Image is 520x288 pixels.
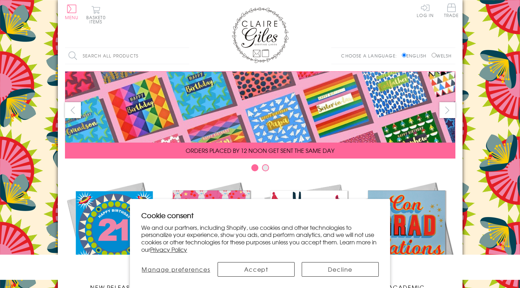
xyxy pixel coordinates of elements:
button: Carousel Page 2 [262,164,269,171]
input: Search [182,48,189,64]
button: Carousel Page 1 (Current Slide) [251,164,258,171]
label: English [402,52,430,59]
input: Welsh [432,53,436,57]
button: Decline [302,262,379,277]
span: Trade [444,4,459,17]
h2: Cookie consent [141,210,379,220]
div: Carousel Pagination [65,164,455,175]
button: Menu [65,5,79,20]
span: Menu [65,14,79,21]
button: Basket0 items [86,6,106,24]
span: ORDERS PLACED BY 12 NOON GET SENT THE SAME DAY [186,146,334,155]
button: next [439,102,455,118]
button: Accept [218,262,295,277]
label: Welsh [432,52,452,59]
span: Manage preferences [142,265,210,273]
img: Claire Giles Greetings Cards [232,7,289,63]
input: Search all products [65,48,189,64]
p: Choose a language: [341,52,400,59]
a: Privacy Policy [150,245,187,254]
span: 0 items [89,14,106,25]
a: Trade [444,4,459,19]
button: Manage preferences [141,262,210,277]
button: prev [65,102,81,118]
a: Log In [417,4,434,17]
p: We and our partners, including Shopify, use cookies and other technologies to personalize your ex... [141,224,379,253]
input: English [402,53,406,57]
